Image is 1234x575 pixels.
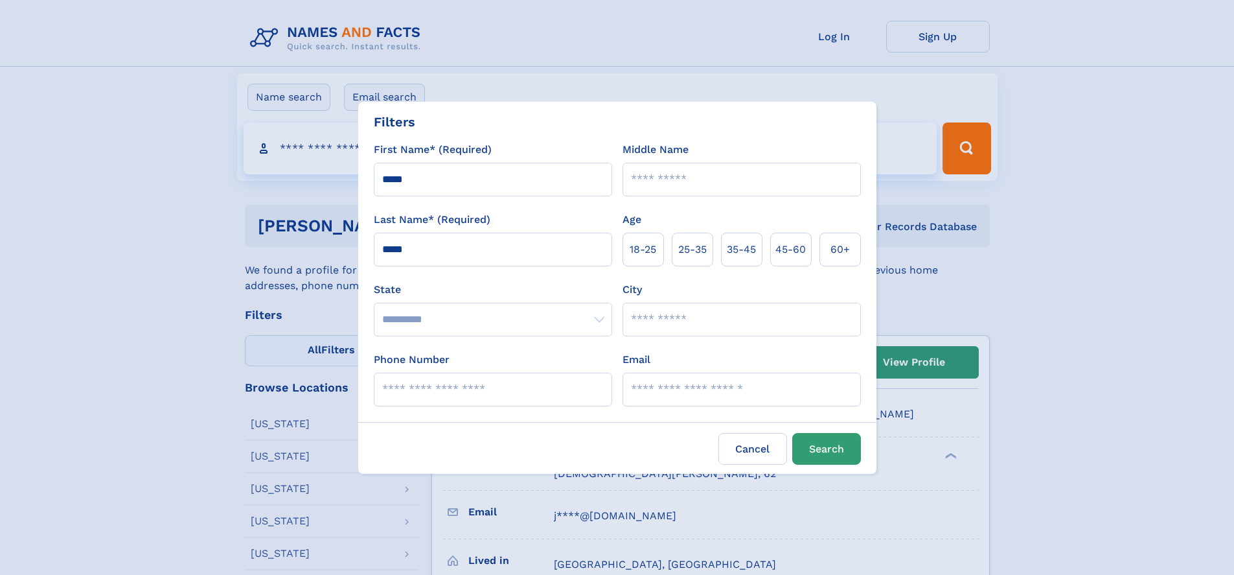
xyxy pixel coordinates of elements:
[374,142,492,158] label: First Name* (Required)
[623,142,689,158] label: Middle Name
[374,352,450,368] label: Phone Number
[678,242,707,257] span: 25‑35
[775,242,806,257] span: 45‑60
[718,433,787,465] label: Cancel
[374,282,612,298] label: State
[630,242,656,257] span: 18‑25
[374,212,490,228] label: Last Name* (Required)
[792,433,861,465] button: Search
[727,242,756,257] span: 35‑45
[623,282,642,298] label: City
[623,212,641,228] label: Age
[374,112,415,132] div: Filters
[623,352,650,368] label: Email
[830,242,850,257] span: 60+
